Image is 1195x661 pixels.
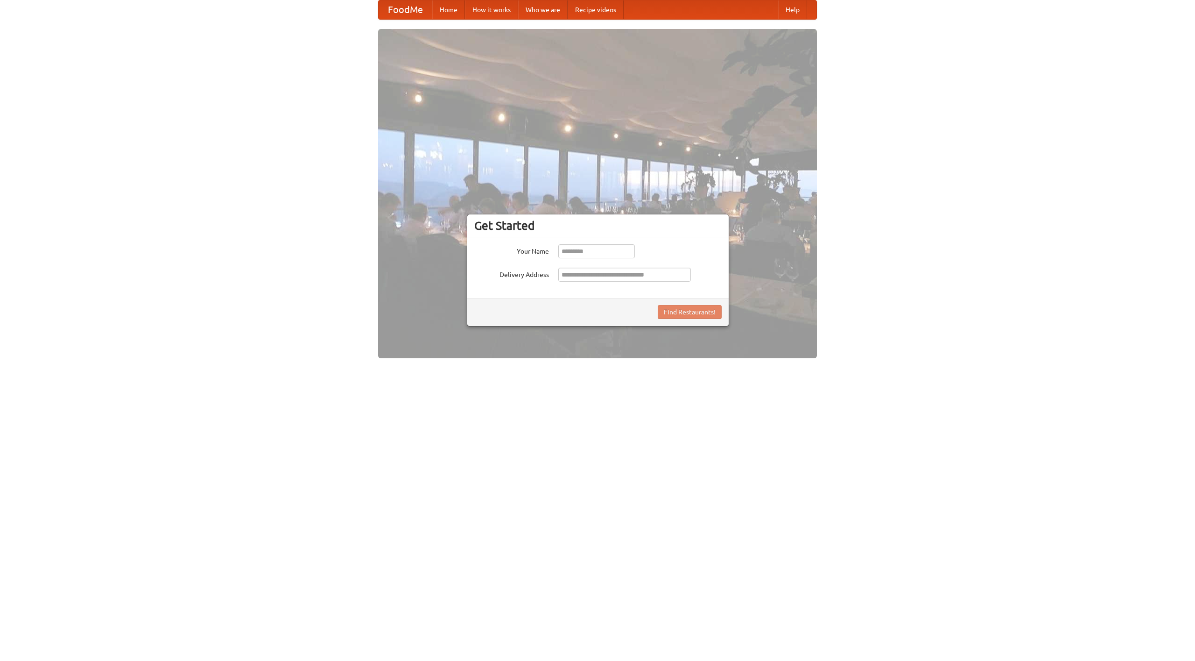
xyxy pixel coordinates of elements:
a: Who we are [518,0,568,19]
a: FoodMe [379,0,432,19]
label: Your Name [474,244,549,256]
button: Find Restaurants! [658,305,722,319]
a: Recipe videos [568,0,624,19]
h3: Get Started [474,219,722,233]
a: Home [432,0,465,19]
a: Help [778,0,807,19]
a: How it works [465,0,518,19]
label: Delivery Address [474,268,549,279]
